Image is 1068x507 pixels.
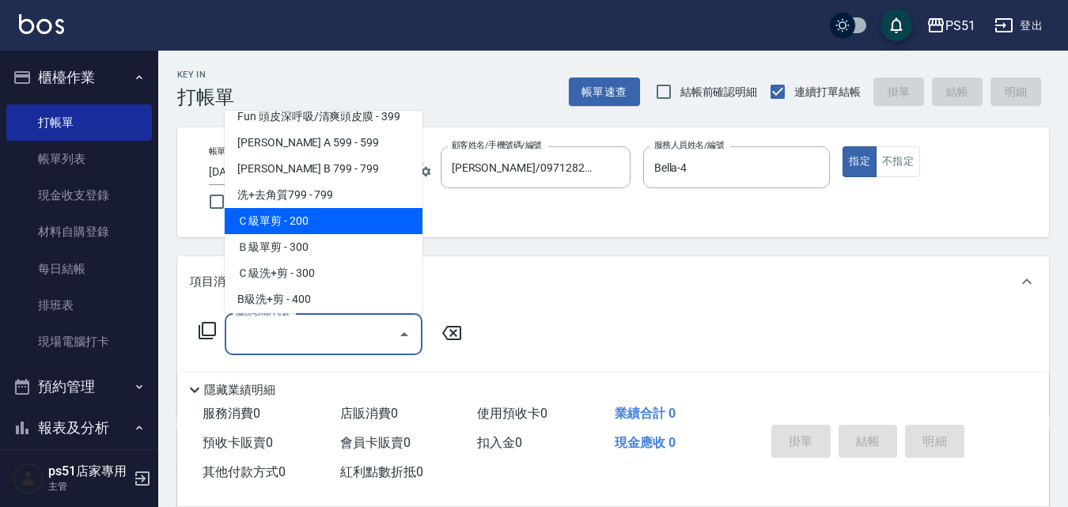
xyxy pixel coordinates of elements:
[225,156,422,182] span: [PERSON_NAME] B 799 - 799
[615,435,676,450] span: 現金應收 0
[177,86,234,108] h3: 打帳單
[209,159,362,185] input: YYYY/MM/DD hh:mm
[203,464,286,479] span: 其他付款方式 0
[6,251,152,287] a: 每日結帳
[920,9,982,42] button: PS51
[19,14,64,34] img: Logo
[203,435,273,450] span: 預收卡販賣 0
[654,139,724,151] label: 服務人員姓名/編號
[6,177,152,214] a: 現金收支登錄
[6,407,152,448] button: 報表及分析
[569,78,640,107] button: 帳單速查
[945,16,975,36] div: PS51
[340,464,423,479] span: 紅利點數折抵 0
[615,406,676,421] span: 業績合計 0
[48,463,129,479] h5: ps51店家專用
[340,406,398,421] span: 店販消費 0
[477,406,547,421] span: 使用預收卡 0
[13,463,44,494] img: Person
[392,322,417,347] button: Close
[6,214,152,250] a: 材料自購登錄
[225,182,422,208] span: 洗+去角質799 - 799
[6,104,152,141] a: 打帳單
[203,406,260,421] span: 服務消費 0
[225,104,422,130] span: Fun 頭皮深呼吸/清爽頭皮膜 - 399
[876,146,920,177] button: 不指定
[6,287,152,323] a: 排班表
[843,146,877,177] button: 指定
[881,9,912,41] button: save
[225,234,422,260] span: Ｂ級單剪 - 300
[225,260,422,286] span: Ｃ級洗+剪 - 300
[6,57,152,98] button: 櫃檯作業
[225,312,422,339] span: 免費剪髮 - 100
[6,366,152,407] button: 預約管理
[477,435,522,450] span: 扣入金 0
[177,256,1049,307] div: 項目消費
[204,382,275,399] p: 隱藏業績明細
[6,141,152,177] a: 帳單列表
[452,139,542,151] label: 顧客姓名/手機號碼/編號
[340,435,411,450] span: 會員卡販賣 0
[225,286,422,312] span: B級洗+剪 - 400
[209,146,242,157] label: 帳單日期
[225,208,422,234] span: Ｃ級單剪 - 200
[6,323,152,360] a: 現場電腦打卡
[794,84,861,100] span: 連續打單結帳
[190,274,237,290] p: 項目消費
[988,11,1049,40] button: 登出
[48,479,129,494] p: 主管
[225,130,422,156] span: [PERSON_NAME] A 599 - 599
[680,84,758,100] span: 結帳前確認明細
[177,70,234,80] h2: Key In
